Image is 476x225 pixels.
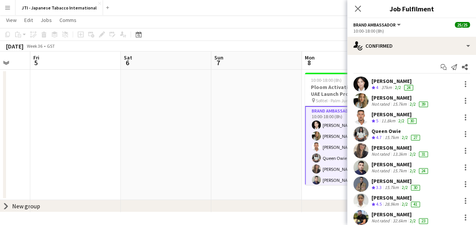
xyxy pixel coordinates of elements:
div: [PERSON_NAME] [371,211,429,218]
div: Confirmed [347,37,476,55]
h3: Job Fulfilment [347,4,476,14]
span: 25/25 [455,22,470,28]
a: View [3,15,20,25]
div: 39 [419,102,428,107]
div: Not rated [371,151,391,157]
div: [PERSON_NAME] [371,194,421,201]
span: View [6,17,17,23]
span: 6 [123,58,132,67]
div: 15.7km [391,168,408,174]
div: 15.7km [383,184,400,191]
div: [PERSON_NAME] [371,78,415,84]
app-skills-label: 2/2 [410,151,416,157]
div: Queen Owie [371,128,421,134]
div: 11.8km [380,118,397,124]
span: Fri [33,54,39,61]
app-skills-label: 2/2 [395,84,401,90]
div: 31 [419,152,428,157]
div: 28.9km [383,201,400,208]
app-job-card: 10:00-18:00 (8h)25/25Ploom Activation Training - UAE Launch Program Sofitel - Palm Jumeirah2 Role... [305,73,390,185]
div: 24 [404,85,413,91]
app-skills-label: 2/2 [402,134,408,140]
span: 4.5 [376,201,382,207]
app-skills-label: 2/2 [410,218,416,223]
a: Edit [21,15,36,25]
div: [PERSON_NAME] [371,144,429,151]
span: Week 36 [25,43,44,49]
app-skills-label: 2/2 [398,118,404,123]
div: [PERSON_NAME] [371,94,429,101]
app-skills-label: 2/2 [402,184,408,190]
div: Not rated [371,101,391,107]
div: 37km [380,84,393,91]
div: 23 [419,218,428,224]
a: Comms [56,15,80,25]
div: 27 [411,135,420,141]
div: Not rated [371,218,391,224]
app-skills-label: 2/2 [402,201,408,207]
div: [PERSON_NAME] [371,161,429,168]
span: 10:00-18:00 (8h) [311,77,342,83]
span: 4 [376,84,378,90]
span: Brand Ambassador [353,22,396,28]
div: [DATE] [6,42,23,50]
span: Sat [124,54,132,61]
div: 10:00-18:00 (8h) [353,28,470,34]
app-skills-label: 2/2 [410,168,416,173]
span: Jobs [41,17,52,23]
div: GST [47,43,55,49]
h3: Ploom Activation Training - UAE Launch Program [305,84,390,97]
div: [PERSON_NAME] [371,178,421,184]
div: 30 [411,185,420,191]
button: JTI - Japanese Tabacco International [16,0,103,15]
a: Jobs [37,15,55,25]
span: Sofitel - Palm Jumeirah [316,98,361,103]
app-skills-label: 2/2 [410,101,416,107]
span: Edit [24,17,33,23]
span: 3.3 [376,184,382,190]
div: 41 [411,202,420,207]
span: 5 [32,58,39,67]
span: 5 [376,118,378,123]
div: 15.7km [383,134,400,141]
span: 7 [213,58,223,67]
span: Mon [305,54,315,61]
button: Brand Ambassador [353,22,402,28]
div: New group [12,202,40,210]
div: Not rated [371,168,391,174]
div: 30 [407,118,417,124]
span: Comms [59,17,76,23]
div: [PERSON_NAME] [371,111,418,118]
div: 24 [419,168,428,174]
div: 15.7km [391,101,408,107]
span: 8 [304,58,315,67]
span: Sun [214,54,223,61]
div: 13.3km [391,151,408,157]
div: 32.6km [391,218,408,224]
span: 4.7 [376,134,382,140]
